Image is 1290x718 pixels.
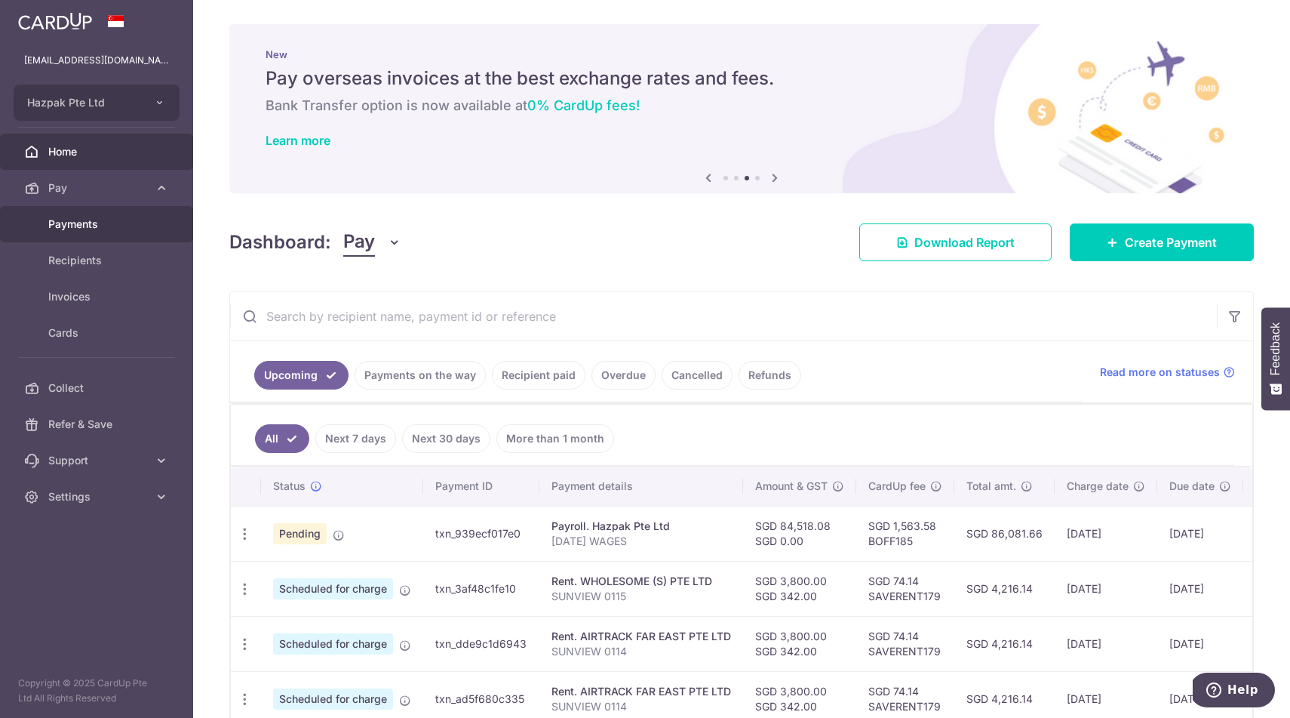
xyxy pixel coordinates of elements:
[551,699,731,714] p: SUNVIEW 0114
[1157,561,1243,616] td: [DATE]
[551,629,731,644] div: Rent. AIRTRACK FAR EAST PTE LTD
[273,479,306,494] span: Status
[551,574,731,589] div: Rent. WHOLESOME (S) PTE LTD
[273,578,393,599] span: Scheduled for charge
[966,479,1016,494] span: Total amt.
[423,561,539,616] td: txn_3af48c1fe10
[254,361,349,390] a: Upcoming
[954,506,1055,561] td: SGD 86,081.66
[743,616,856,671] td: SGD 3,800.00 SGD 342.00
[18,12,92,30] img: CardUp
[343,228,375,257] span: Pay
[591,361,656,390] a: Overdue
[743,506,856,561] td: SGD 84,518.08 SGD 0.00
[1070,223,1254,261] a: Create Payment
[423,467,539,506] th: Payment ID
[551,534,731,549] p: [DATE] WAGES
[273,689,393,710] span: Scheduled for charge
[954,561,1055,616] td: SGD 4,216.14
[856,616,954,671] td: SGD 74.14 SAVERENT179
[24,53,169,68] p: [EMAIL_ADDRESS][DOMAIN_NAME]
[551,589,731,604] p: SUNVIEW 0115
[859,223,1052,261] a: Download Report
[27,95,139,110] span: Hazpak Pte Ltd
[266,97,1218,115] h6: Bank Transfer option is now available at
[755,479,828,494] span: Amount & GST
[1248,580,1278,598] img: Bank Card
[355,361,486,390] a: Payments on the way
[229,24,1254,193] img: International Invoice Banner
[48,217,148,232] span: Payments
[551,684,731,699] div: Rent. AIRTRACK FAR EAST PTE LTD
[1169,479,1215,494] span: Due date
[914,233,1015,251] span: Download Report
[48,180,148,196] span: Pay
[743,561,856,616] td: SGD 3,800.00 SGD 342.00
[230,292,1217,341] input: Search by recipient name, payment id or reference
[1157,506,1243,561] td: [DATE]
[48,453,148,468] span: Support
[266,133,330,148] a: Learn more
[273,523,327,544] span: Pending
[1055,616,1157,671] td: [DATE]
[402,424,490,453] a: Next 30 days
[273,633,393,655] span: Scheduled for charge
[1193,673,1275,710] iframe: Opens a widget where you can find more information
[423,616,539,671] td: txn_dde9c1d6943
[1248,635,1278,653] img: Bank Card
[255,424,309,453] a: All
[1100,365,1235,380] a: Read more on statuses
[1248,525,1278,543] img: Bank Card
[48,489,148,504] span: Settings
[1157,616,1243,671] td: [DATE]
[343,228,401,257] button: Pay
[266,66,1218,91] h5: Pay overseas invoices at the best exchange rates and fees.
[868,479,926,494] span: CardUp fee
[1067,479,1129,494] span: Charge date
[1055,506,1157,561] td: [DATE]
[1261,307,1290,410] button: Feedback - Show survey
[954,616,1055,671] td: SGD 4,216.14
[315,424,396,453] a: Next 7 days
[492,361,585,390] a: Recipient paid
[1055,561,1157,616] td: [DATE]
[48,381,148,396] span: Collect
[1125,233,1217,251] span: Create Payment
[1269,322,1282,375] span: Feedback
[551,519,731,534] div: Payroll. Hazpak Pte Ltd
[48,253,148,268] span: Recipients
[14,85,180,121] button: Hazpak Pte Ltd
[1100,365,1220,380] span: Read more on statuses
[48,144,148,159] span: Home
[856,561,954,616] td: SGD 74.14 SAVERENT179
[48,289,148,304] span: Invoices
[539,467,743,506] th: Payment details
[48,325,148,341] span: Cards
[527,97,640,113] span: 0% CardUp fees!
[423,506,539,561] td: txn_939ecf017e0
[496,424,614,453] a: More than 1 month
[662,361,733,390] a: Cancelled
[229,229,331,256] h4: Dashboard:
[266,48,1218,60] p: New
[551,644,731,659] p: SUNVIEW 0114
[739,361,801,390] a: Refunds
[856,506,954,561] td: SGD 1,563.58 BOFF185
[48,417,148,432] span: Refer & Save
